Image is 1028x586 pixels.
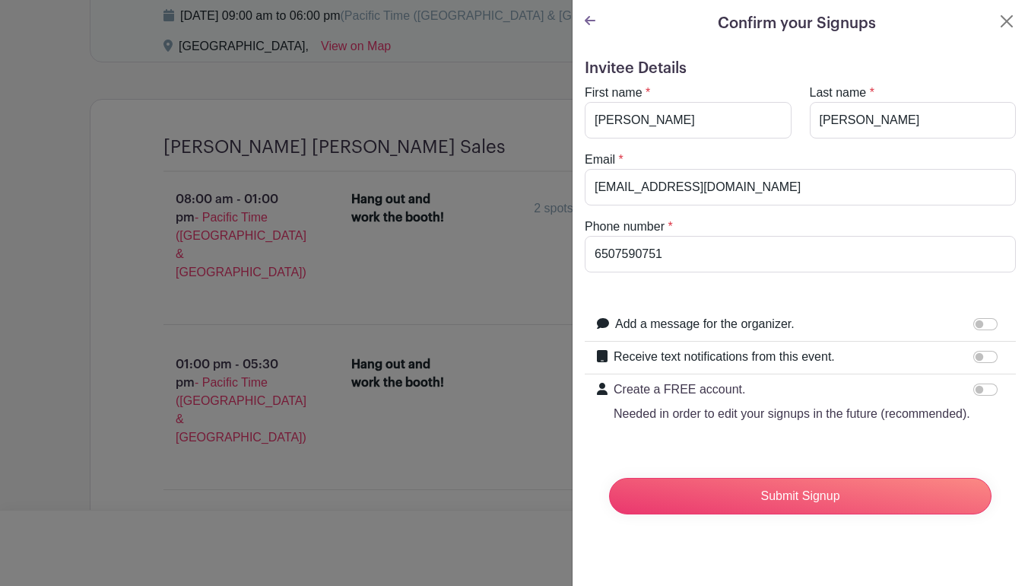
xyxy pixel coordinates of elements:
label: First name [585,84,642,102]
label: Phone number [585,218,665,236]
input: Submit Signup [609,478,992,514]
button: Close [998,12,1016,30]
label: Add a message for the organizer. [615,315,795,333]
label: Receive text notifications from this event. [614,348,835,366]
p: Create a FREE account. [614,381,970,399]
label: Email [585,151,615,169]
p: Needed in order to edit your signups in the future (recommended). [614,405,970,423]
h5: Invitee Details [585,59,1016,78]
h5: Confirm your Signups [718,12,876,35]
label: Last name [810,84,867,102]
